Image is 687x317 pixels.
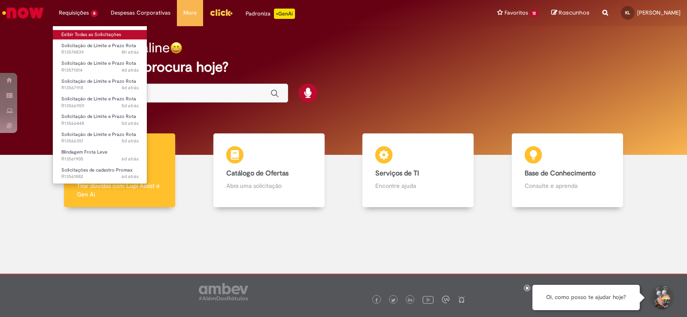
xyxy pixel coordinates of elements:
span: Solicitação de Limite e Prazo Rota [61,131,136,138]
img: happy-face.png [170,42,182,54]
a: Rascunhos [551,9,590,17]
span: 4d atrás [122,85,139,91]
a: Exibir Todas as Solicitações [53,30,147,39]
span: 8h atrás [122,49,139,55]
a: Serviços de TI Encontre ajuda [343,133,493,208]
a: Aberto R13574839 : Solicitação de Limite e Prazo Rota [53,41,147,57]
div: Oi, como posso te ajudar hoje? [532,285,640,310]
span: Solicitação de Limite e Prazo Rota [61,60,136,66]
span: Favoritos [505,9,528,17]
span: R13566448 [61,120,139,127]
time: 25/09/2025 12:07:19 [122,138,139,144]
button: Iniciar Conversa de Suporte [648,285,674,311]
a: Aberto R13566351 : Solicitação de Limite e Prazo Rota [53,130,147,146]
span: R13567918 [61,85,139,91]
span: 5d atrás [122,120,139,127]
img: logo_footer_naosei.png [458,296,465,303]
b: Base de Conhecimento [525,169,596,178]
img: logo_footer_youtube.png [423,294,434,305]
div: Padroniza [246,9,295,19]
time: 25/09/2025 16:40:08 [122,85,139,91]
a: Base de Conhecimento Consulte e aprenda [493,133,642,208]
time: 25/09/2025 12:31:42 [122,120,139,127]
img: logo_footer_ambev_rotulo_gray.png [199,283,248,300]
time: 26/09/2025 14:59:46 [122,67,139,73]
a: Aberto R13566448 : Solicitação de Limite e Prazo Rota [53,112,147,128]
h2: O que você procura hoje? [67,60,620,75]
a: Aberto R13567918 : Solicitação de Limite e Prazo Rota [53,77,147,93]
span: R13571014 [61,67,139,74]
span: R13574839 [61,49,139,56]
img: click_logo_yellow_360x200.png [210,6,233,19]
p: +GenAi [274,9,295,19]
a: Tirar dúvidas Tirar dúvidas com Lupi Assist e Gen Ai [45,133,195,208]
span: 6d atrás [122,156,139,162]
span: Solicitação de Limite e Prazo Rota [61,96,136,102]
span: R13566959 [61,103,139,109]
img: ServiceNow [1,4,45,21]
span: Solicitação de Limite e Prazo Rota [61,78,136,85]
b: Catálogo de Ofertas [226,169,289,178]
a: Catálogo de Ofertas Abra uma solicitação [195,133,344,208]
p: Abra uma solicitação [226,181,312,190]
span: Solicitação de Limite e Prazo Rota [61,42,136,49]
span: R13566351 [61,138,139,145]
span: Solicitações de cadastro Promax [61,167,133,173]
a: Aberto R13561905 : Blindagem Frota Leve [53,148,147,163]
time: 24/09/2025 09:59:21 [122,156,139,162]
a: Aberto R13566959 : Solicitação de Limite e Prazo Rota [53,94,147,110]
span: 5d atrás [122,138,139,144]
span: Solicitação de Limite e Prazo Rota [61,113,136,120]
span: Despesas Corporativas [111,9,170,17]
span: Blindagem Frota Leve [61,149,107,155]
span: 8 [91,10,98,17]
img: logo_footer_twitter.png [391,298,395,302]
span: 5d atrás [122,103,139,109]
ul: Requisições [52,26,147,184]
p: Consulte e aprenda [525,181,610,190]
img: logo_footer_facebook.png [374,298,379,302]
a: Aberto R13571014 : Solicitação de Limite e Prazo Rota [53,59,147,75]
img: logo_footer_workplace.png [442,296,450,303]
p: Encontre ajuda [375,181,461,190]
span: Rascunhos [559,9,590,17]
span: R13561905 [61,156,139,163]
span: R13561882 [61,173,139,180]
span: [PERSON_NAME] [637,9,681,16]
span: 4d atrás [122,67,139,73]
time: 25/09/2025 14:33:07 [122,103,139,109]
img: logo_footer_linkedin.png [408,298,412,303]
b: Serviços de TI [375,169,419,178]
time: 29/09/2025 08:03:52 [122,49,139,55]
span: KL [625,10,630,15]
span: More [183,9,197,17]
time: 24/09/2025 09:55:45 [122,173,139,180]
span: 12 [530,10,538,17]
span: 6d atrás [122,173,139,180]
span: Requisições [59,9,89,17]
a: Aberto R13561882 : Solicitações de cadastro Promax [53,166,147,181]
p: Tirar dúvidas com Lupi Assist e Gen Ai [77,181,162,199]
